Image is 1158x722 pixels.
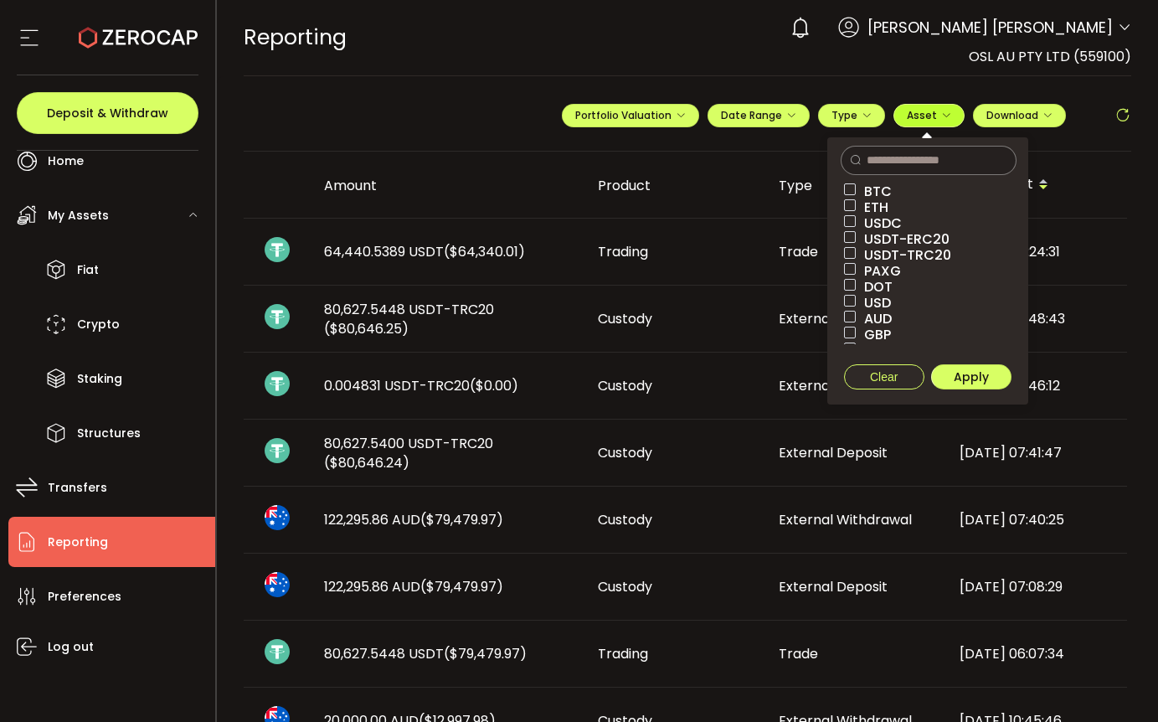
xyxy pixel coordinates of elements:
span: EUR [856,343,888,358]
span: PAXG [856,263,901,279]
button: Date Range [708,104,810,127]
div: [DATE] 07:08:29 [946,577,1127,596]
button: Apply [931,364,1011,389]
button: Portfolio Valuation [562,104,699,127]
span: External Withdrawal [779,309,912,328]
span: Trade [779,644,818,663]
span: USD [856,295,891,311]
div: Product [584,176,765,195]
button: Download [973,104,1066,127]
img: usdt_portfolio.svg [265,438,290,463]
button: Deposit & Withdraw [17,92,198,134]
span: Custody [598,309,652,328]
span: 64,440.5389 USDT [324,242,525,261]
span: ($79,479.97) [420,510,503,529]
img: usdt_portfolio.svg [265,639,290,664]
span: External Deposit [779,443,888,462]
span: ($80,646.24) [324,453,409,472]
span: Transfers [48,476,107,500]
span: USDT-ERC20 [856,231,950,247]
span: Log out [48,635,94,659]
div: [DATE] 06:07:34 [946,644,1127,663]
span: Crypto [77,312,120,337]
span: USDT-TRC20 [856,247,951,263]
span: 80,627.5448 USDT [324,644,527,663]
span: Trade [779,242,818,261]
img: aud_portfolio.svg [265,505,290,530]
span: Reporting [244,23,347,52]
span: Structures [77,421,141,446]
span: Apply [954,369,989,385]
img: aud_portfolio.svg [265,572,290,597]
span: Reporting [48,530,108,554]
button: Type [818,104,885,127]
span: Download [986,108,1052,122]
span: Custody [598,577,652,596]
span: Fiat [77,258,99,282]
span: Deposit & Withdraw [47,107,168,119]
span: BTC [856,183,892,199]
span: Trading [598,644,648,663]
span: My Assets [48,204,109,228]
span: Preferences [48,585,121,609]
span: DOT [856,279,893,295]
img: usdt_portfolio.svg [265,304,290,329]
span: GBP [856,327,891,343]
div: [DATE] 04:24:31 [946,242,1127,261]
span: Portfolio Valuation [575,108,686,122]
span: [PERSON_NAME] [PERSON_NAME] [867,16,1113,39]
span: ($79,479.97) [420,577,503,596]
span: ETH [856,199,888,215]
span: ($79,479.97) [444,644,527,663]
span: Custody [598,443,652,462]
span: 80,627.5400 USDT-TRC20 [324,434,571,472]
span: External Deposit [779,577,888,596]
span: ($80,646.25) [324,319,409,338]
span: OSL AU PTY LTD (559100) [969,47,1131,66]
span: 122,295.86 AUD [324,510,503,529]
div: Type [765,176,946,195]
span: ($0.00) [470,376,518,395]
span: External Withdrawal [779,510,912,529]
span: USDC [856,215,902,231]
span: Asset [907,108,937,122]
span: 122,295.86 AUD [324,577,503,596]
span: ($64,340.01) [444,242,525,261]
div: Amount [311,176,584,195]
span: External Deposit [779,376,888,395]
iframe: Chat Widget [959,541,1158,722]
span: AUD [856,311,892,327]
button: Asset [893,104,965,127]
div: [DATE] 08:46:12 [946,376,1127,395]
span: Staking [77,367,122,391]
img: usdt_portfolio.svg [265,237,290,262]
div: Created At [946,171,1127,199]
span: Custody [598,510,652,529]
div: [DATE] 08:48:43 [946,309,1127,328]
button: Clear [844,364,924,389]
div: [DATE] 07:41:47 [946,443,1127,462]
span: 80,627.5448 USDT-TRC20 [324,300,571,338]
span: Type [831,108,872,122]
div: [DATE] 07:40:25 [946,510,1127,529]
span: Date Range [721,108,796,122]
span: Trading [598,242,648,261]
span: 0.004831 USDT-TRC20 [324,376,518,395]
span: Custody [598,376,652,395]
span: Clear [870,370,898,384]
span: Home [48,149,84,173]
img: usdt_portfolio.svg [265,371,290,396]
